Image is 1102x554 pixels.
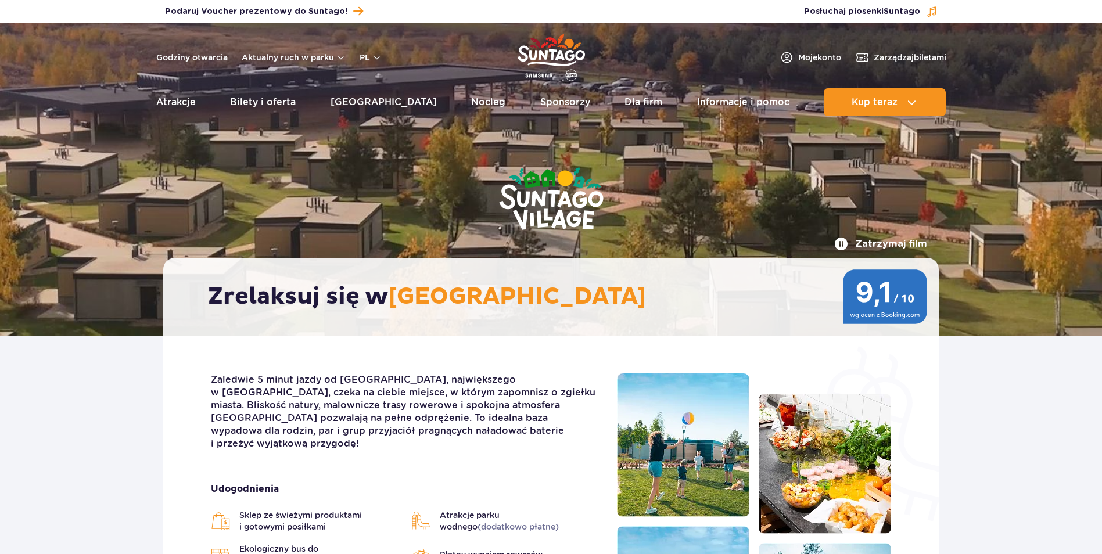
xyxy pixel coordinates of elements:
a: Nocleg [471,88,505,116]
a: Podaruj Voucher prezentowy do Suntago! [165,3,363,19]
span: (dodatkowo płatne) [478,522,559,531]
p: Zaledwie 5 minut jazdy od [GEOGRAPHIC_DATA], największego w [GEOGRAPHIC_DATA], czeka na ciebie mi... [211,373,600,450]
span: [GEOGRAPHIC_DATA] [389,282,646,311]
span: Moje konto [798,52,841,63]
span: Podaruj Voucher prezentowy do Suntago! [165,6,347,17]
h2: Zrelaksuj się w [208,282,906,311]
img: Suntago Village [453,122,650,278]
span: Atrakcje parku wodnego [440,509,600,533]
a: Bilety i oferta [230,88,296,116]
img: 9,1/10 wg ocen z Booking.com [843,269,927,324]
a: Godziny otwarcia [156,52,228,63]
button: Aktualny ruch w parku [242,53,346,62]
button: Kup teraz [824,88,946,116]
button: pl [360,52,382,63]
button: Zatrzymaj film [834,237,927,251]
a: Park of Poland [518,29,585,82]
a: Mojekonto [780,51,841,64]
a: Atrakcje [156,88,196,116]
button: Posłuchaj piosenkiSuntago [804,6,938,17]
span: Posłuchaj piosenki [804,6,920,17]
strong: Udogodnienia [211,483,600,495]
a: Zarządzajbiletami [855,51,946,64]
a: Sponsorzy [540,88,590,116]
span: Zarządzaj biletami [874,52,946,63]
a: Dla firm [624,88,662,116]
span: Suntago [884,8,920,16]
span: Kup teraz [852,97,898,107]
span: Sklep ze świeżymi produktami i gotowymi posiłkami [239,509,400,533]
a: [GEOGRAPHIC_DATA] [331,88,437,116]
a: Informacje i pomoc [697,88,789,116]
